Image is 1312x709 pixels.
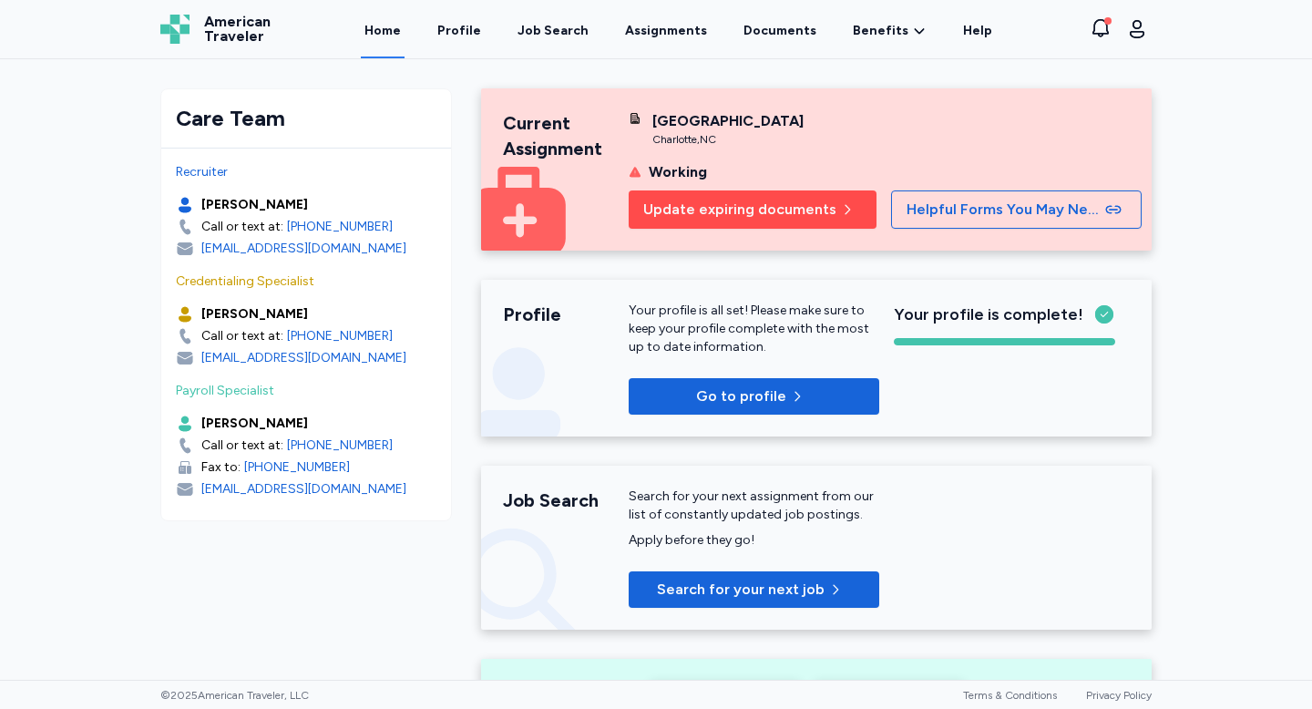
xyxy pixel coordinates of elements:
[176,272,436,291] div: Credentialing Specialist
[201,305,308,324] div: [PERSON_NAME]
[696,385,786,407] span: Go to profile
[629,571,879,608] button: Search for your next job
[361,2,405,58] a: Home
[652,110,804,132] div: [GEOGRAPHIC_DATA]
[503,302,629,327] div: Profile
[649,161,707,183] div: Working
[176,104,436,133] div: Care Team
[853,22,927,40] a: Benefits
[201,240,406,258] div: [EMAIL_ADDRESS][DOMAIN_NAME]
[518,22,589,40] div: Job Search
[853,22,908,40] span: Benefits
[629,378,879,415] button: Go to profile
[287,218,393,236] a: [PHONE_NUMBER]
[160,688,309,703] span: © 2025 American Traveler, LLC
[503,488,629,513] div: Job Search
[201,349,406,367] div: [EMAIL_ADDRESS][DOMAIN_NAME]
[201,196,308,214] div: [PERSON_NAME]
[894,302,1083,327] span: Your profile is complete!
[160,15,190,44] img: Logo
[201,415,308,433] div: [PERSON_NAME]
[643,199,836,221] span: Update expiring documents
[201,437,283,455] div: Call or text at:
[287,437,393,455] a: [PHONE_NUMBER]
[657,579,825,601] span: Search for your next job
[629,302,879,356] div: Your profile is all set! Please make sure to keep your profile complete with the most up to date ...
[287,327,393,345] a: [PHONE_NUMBER]
[629,488,879,524] div: Search for your next assignment from our list of constantly updated job postings.
[652,132,804,147] div: Charlotte , NC
[201,327,283,345] div: Call or text at:
[503,110,629,161] div: Current Assignment
[891,190,1142,229] button: Helpful Forms You May Need
[963,689,1057,702] a: Terms & Conditions
[201,458,241,477] div: Fax to:
[204,15,271,44] span: American Traveler
[176,382,436,400] div: Payroll Specialist
[201,218,283,236] div: Call or text at:
[907,199,1102,221] span: Helpful Forms You May Need
[1086,689,1152,702] a: Privacy Policy
[201,480,406,498] div: [EMAIL_ADDRESS][DOMAIN_NAME]
[629,190,876,229] button: Update expiring documents
[244,458,350,477] a: [PHONE_NUMBER]
[176,163,436,181] div: Recruiter
[629,531,879,550] div: Apply before they go!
